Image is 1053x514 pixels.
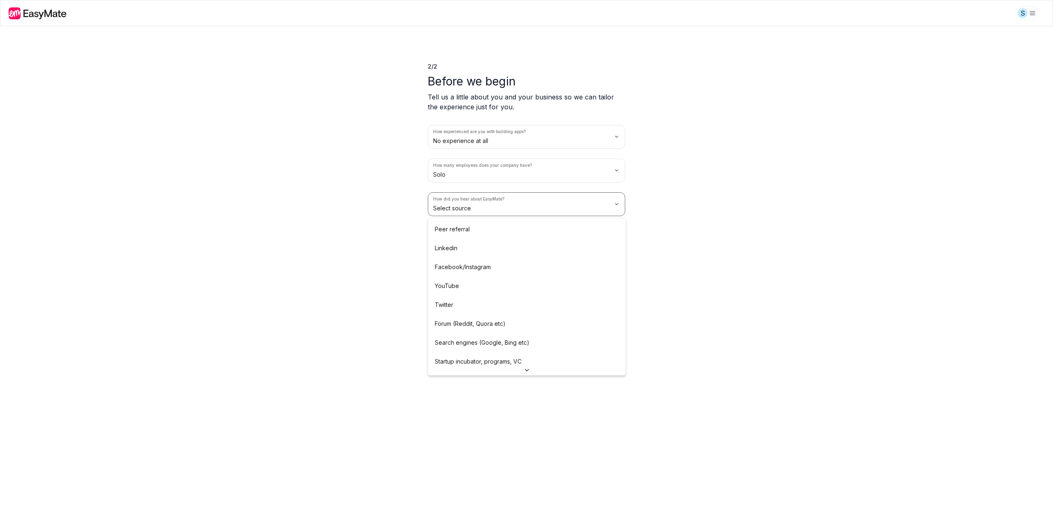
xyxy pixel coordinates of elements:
[435,225,470,234] p: Peer referral
[435,319,506,328] p: Forum (Reddit, Quora etc)
[435,357,522,366] p: Startup incubator, programs, VC
[435,263,491,272] p: Facebook/Instagram
[435,300,453,309] p: Twitter
[435,244,457,253] p: Linkedin
[435,281,459,290] p: YouTube
[435,338,529,347] p: Search engines (Google, Bing etc)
